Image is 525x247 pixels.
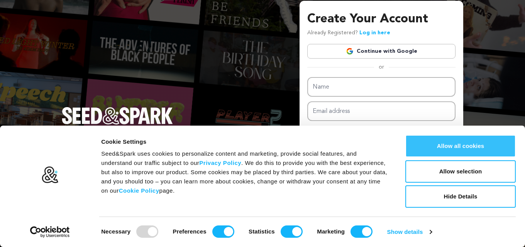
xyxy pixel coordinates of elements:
a: Continue with Google [307,44,456,59]
button: Hide Details [405,185,516,208]
button: Allow all cookies [405,135,516,157]
a: Show details [387,226,432,238]
strong: Statistics [249,228,275,235]
div: Seed&Spark uses cookies to personalize content and marketing, provide social features, and unders... [101,149,388,195]
a: Seed&Spark Homepage [62,107,173,139]
strong: Preferences [173,228,207,235]
a: Cookie Policy [119,187,159,194]
div: Cookie Settings [101,137,388,146]
span: or [374,63,389,71]
strong: Marketing [317,228,345,235]
button: Allow selection [405,160,516,183]
img: logo [41,166,59,184]
a: Log in here [359,30,390,35]
p: Already Registered? [307,29,390,38]
a: Privacy Policy [199,160,241,166]
input: Email address [307,101,456,121]
img: Seed&Spark Logo [62,107,173,124]
strong: Necessary [101,228,130,235]
input: Name [307,77,456,97]
img: Google logo [346,47,354,55]
a: Usercentrics Cookiebot - opens in a new window [16,226,84,238]
h3: Create Your Account [307,10,456,29]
